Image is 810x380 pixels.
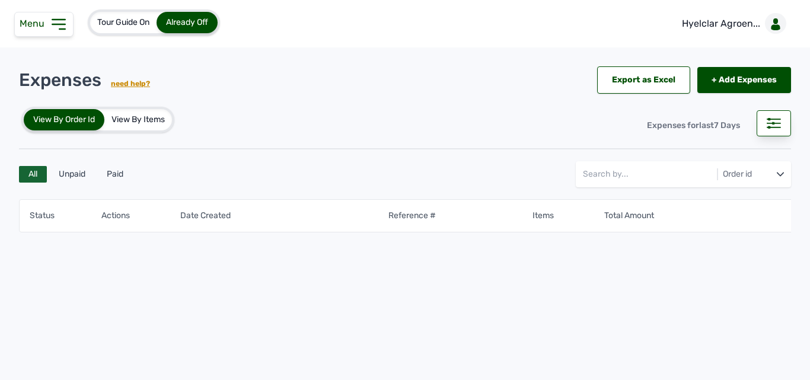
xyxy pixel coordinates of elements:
[97,17,149,27] span: Tour Guide On
[597,66,690,94] div: Export as Excel
[699,120,714,130] span: last
[97,166,133,183] div: Paid
[388,209,531,222] th: Reference #
[637,113,750,139] div: Expenses for 7 Days
[101,209,173,222] th: Actions
[19,69,150,91] div: Expenses
[180,209,388,222] th: Date Created
[111,79,150,88] a: need help?
[19,166,47,183] div: All
[29,209,101,222] th: Status
[104,109,172,130] div: View By Items
[682,17,760,31] p: Hyelclar Agroen...
[720,168,754,180] div: Order id
[20,18,49,29] span: Menu
[532,209,604,222] th: Items
[24,109,104,130] div: View By Order Id
[583,161,754,187] input: Search by...
[49,166,95,183] div: Unpaid
[166,17,208,27] span: Already Off
[697,67,791,93] a: + Add Expenses
[672,7,791,40] a: Hyelclar Agroen...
